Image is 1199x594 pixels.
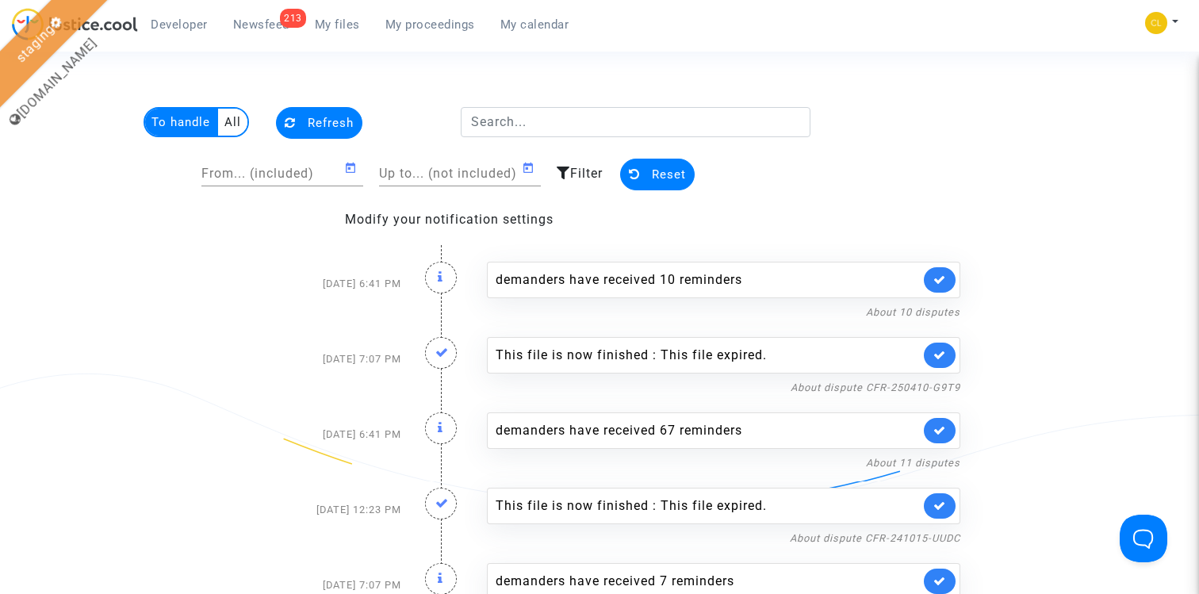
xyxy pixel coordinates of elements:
button: Reset [620,159,695,190]
a: About 11 disputes [866,457,960,469]
a: About dispute CFR-241015-UUDC [790,532,960,544]
button: Open calendar [344,159,363,178]
a: About 10 disputes [866,306,960,318]
div: demanders have received 10 reminders [496,270,920,289]
img: jc-logo.svg [12,8,138,40]
input: Search... [461,107,810,137]
a: My proceedings [373,13,488,36]
div: This file is now finished : This file expired. [496,346,920,365]
a: 213Newsfeed [220,13,302,36]
span: Newsfeed [233,17,289,32]
span: Reset [652,167,686,182]
span: Filter [570,166,603,181]
button: Open calendar [522,159,541,178]
a: Developer [138,13,220,36]
div: demanders have received 7 reminders [496,572,920,591]
multi-toggle-item: To handle [145,109,218,136]
a: My files [302,13,373,36]
multi-toggle-item: All [218,109,247,136]
span: Developer [151,17,208,32]
iframe: Help Scout Beacon - Open [1120,515,1167,562]
img: 3217c93d8f0918af7d8eb431d3478237 [1145,12,1167,34]
div: [DATE] 6:41 PM [226,246,412,321]
a: staging [13,21,57,66]
span: Refresh [308,116,354,130]
span: My files [315,17,360,32]
a: About dispute CFR-250410-G9T9 [791,381,960,393]
div: demanders have received 67 reminders [496,421,920,440]
div: [DATE] 12:23 PM [226,472,412,547]
div: This file is now finished : This file expired. [496,496,920,515]
span: My calendar [500,17,569,32]
span: My proceedings [385,17,475,32]
a: Modify your notification settings [345,212,554,227]
a: My calendar [488,13,582,36]
div: [DATE] 6:41 PM [226,397,412,472]
div: [DATE] 7:07 PM [226,321,412,397]
button: Refresh [276,107,362,139]
div: 213 [280,9,306,28]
